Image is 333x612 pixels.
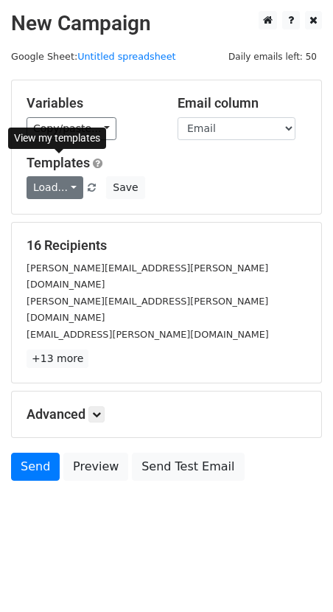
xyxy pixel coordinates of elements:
a: Untitled spreadsheet [77,51,175,62]
a: Load... [27,176,83,199]
small: [PERSON_NAME][EMAIL_ADDRESS][PERSON_NAME][DOMAIN_NAME] [27,262,268,291]
h2: New Campaign [11,11,322,36]
span: Daily emails left: 50 [223,49,322,65]
a: Send [11,453,60,481]
a: +13 more [27,350,88,368]
a: Templates [27,155,90,170]
div: View my templates [8,128,106,149]
a: Copy/paste... [27,117,116,140]
small: Google Sheet: [11,51,176,62]
a: Preview [63,453,128,481]
button: Save [106,176,144,199]
a: Send Test Email [132,453,244,481]
small: [PERSON_NAME][EMAIL_ADDRESS][PERSON_NAME][DOMAIN_NAME] [27,296,268,324]
h5: Variables [27,95,155,111]
iframe: Chat Widget [259,541,333,612]
h5: 16 Recipients [27,237,306,254]
a: Daily emails left: 50 [223,51,322,62]
h5: Advanced [27,406,306,423]
h5: Email column [178,95,306,111]
small: [EMAIL_ADDRESS][PERSON_NAME][DOMAIN_NAME] [27,329,269,340]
